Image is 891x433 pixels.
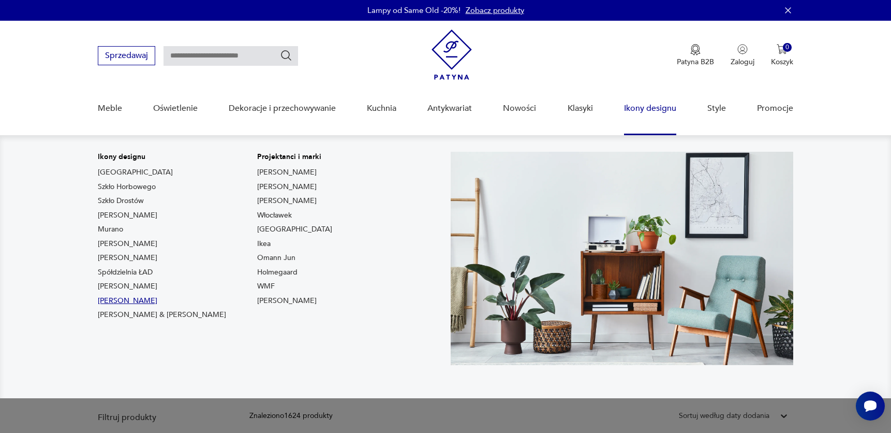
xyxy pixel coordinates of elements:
[98,167,173,178] a: [GEOGRAPHIC_DATA]
[677,44,714,67] a: Ikona medaluPatyna B2B
[98,89,122,128] a: Meble
[466,5,524,16] a: Zobacz produkty
[257,281,275,292] a: WMF
[783,43,792,52] div: 0
[257,296,317,306] a: [PERSON_NAME]
[257,210,292,221] a: Włocławek
[757,89,793,128] a: Promocje
[737,44,748,54] img: Ikonka użytkownika
[98,296,157,306] a: [PERSON_NAME]
[257,167,317,178] a: [PERSON_NAME]
[229,89,336,128] a: Dekoracje i przechowywanie
[690,44,701,55] img: Ikona medalu
[98,310,226,320] a: [PERSON_NAME] & [PERSON_NAME]
[257,152,332,162] p: Projektanci i marki
[771,57,793,67] p: Koszyk
[257,224,332,235] a: [GEOGRAPHIC_DATA]
[624,89,676,128] a: Ikony designu
[98,281,157,292] a: [PERSON_NAME]
[427,89,472,128] a: Antykwariat
[98,53,155,60] a: Sprzedawaj
[856,392,885,421] iframe: Smartsupp widget button
[257,253,295,263] a: Omann Jun
[98,210,157,221] a: [PERSON_NAME]
[707,89,726,128] a: Style
[771,44,793,67] button: 0Koszyk
[257,239,271,249] a: Ikea
[98,182,156,192] a: Szkło Horbowego
[777,44,787,54] img: Ikona koszyka
[98,253,157,263] a: [PERSON_NAME]
[257,182,317,192] a: [PERSON_NAME]
[451,152,793,365] img: Meble
[98,152,226,162] p: Ikony designu
[568,89,593,128] a: Klasyki
[98,224,123,235] a: Murano
[153,89,198,128] a: Oświetlenie
[98,196,144,206] a: Szkło Drostów
[677,44,714,67] button: Patyna B2B
[98,267,153,278] a: Spółdzielnia ŁAD
[257,267,298,278] a: Holmegaard
[731,44,754,67] button: Zaloguj
[432,30,472,80] img: Patyna - sklep z meblami i dekoracjami vintage
[367,89,396,128] a: Kuchnia
[257,196,317,206] a: [PERSON_NAME]
[503,89,536,128] a: Nowości
[280,49,292,62] button: Szukaj
[677,57,714,67] p: Patyna B2B
[731,57,754,67] p: Zaloguj
[98,239,157,249] a: [PERSON_NAME]
[98,46,155,65] button: Sprzedawaj
[367,5,461,16] p: Lampy od Same Old -20%!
